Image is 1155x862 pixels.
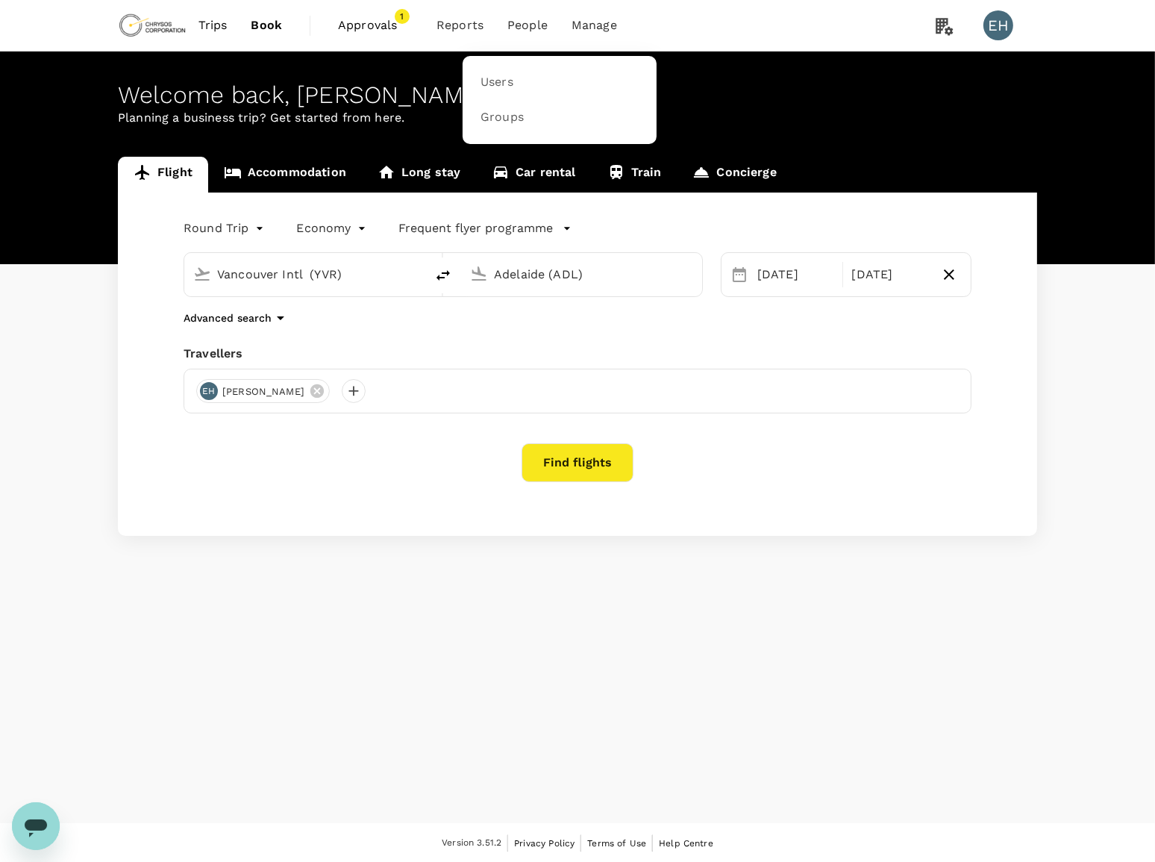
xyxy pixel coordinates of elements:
[572,16,617,34] span: Manage
[399,219,554,237] p: Frequent flyer programme
[200,382,218,400] div: EH
[481,109,524,126] span: Groups
[213,384,313,399] span: [PERSON_NAME]
[184,310,272,325] p: Advanced search
[118,157,208,193] a: Flight
[198,16,228,34] span: Trips
[751,260,839,290] div: [DATE]
[362,157,476,193] a: Long stay
[494,263,671,286] input: Going to
[217,263,394,286] input: Depart from
[118,9,187,42] img: Chrysos Corporation
[415,272,418,275] button: Open
[472,100,648,135] a: Groups
[425,257,461,293] button: delete
[399,219,572,237] button: Frequent flyer programme
[659,838,713,849] span: Help Centre
[442,836,501,851] span: Version 3.51.2
[184,216,267,240] div: Round Trip
[522,443,633,482] button: Find flights
[395,9,410,24] span: 1
[677,157,792,193] a: Concierge
[196,379,330,403] div: EH[PERSON_NAME]
[983,10,1013,40] div: EH
[184,345,971,363] div: Travellers
[592,157,677,193] a: Train
[659,835,713,852] a: Help Centre
[514,838,575,849] span: Privacy Policy
[118,81,1037,109] div: Welcome back , [PERSON_NAME] .
[297,216,369,240] div: Economy
[338,16,413,34] span: Approvals
[436,16,483,34] span: Reports
[692,272,695,275] button: Open
[184,309,289,327] button: Advanced search
[251,16,282,34] span: Book
[12,802,60,850] iframe: Button to launch messaging window
[514,835,575,852] a: Privacy Policy
[507,16,548,34] span: People
[587,835,646,852] a: Terms of Use
[587,838,646,849] span: Terms of Use
[476,157,592,193] a: Car rental
[208,157,362,193] a: Accommodation
[846,260,934,290] div: [DATE]
[472,65,648,100] a: Users
[481,74,513,91] span: Users
[118,109,1037,127] p: Planning a business trip? Get started from here.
